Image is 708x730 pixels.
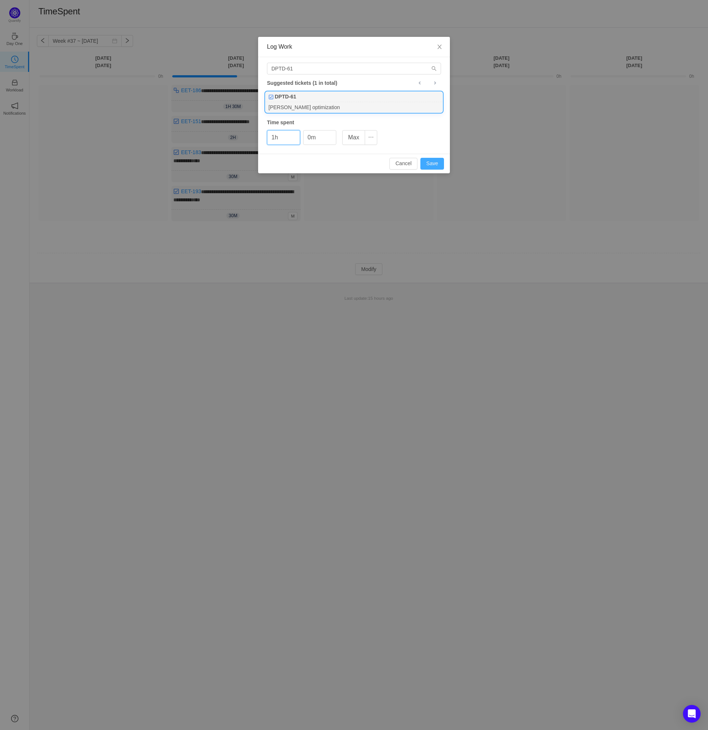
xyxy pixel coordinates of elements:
[275,93,296,101] b: DPTD-61
[267,119,441,126] div: Time spent
[683,705,701,723] div: Open Intercom Messenger
[265,102,442,112] div: [PERSON_NAME] optimization
[431,66,437,71] i: icon: search
[268,94,274,100] img: 10318
[267,78,441,88] div: Suggested tickets (1 in total)
[365,130,377,145] button: icon: ellipsis
[420,158,444,170] button: Save
[267,43,441,51] div: Log Work
[267,63,441,74] input: Search
[437,44,442,50] i: icon: close
[342,130,365,145] button: Max
[429,37,450,58] button: Close
[389,158,417,170] button: Cancel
